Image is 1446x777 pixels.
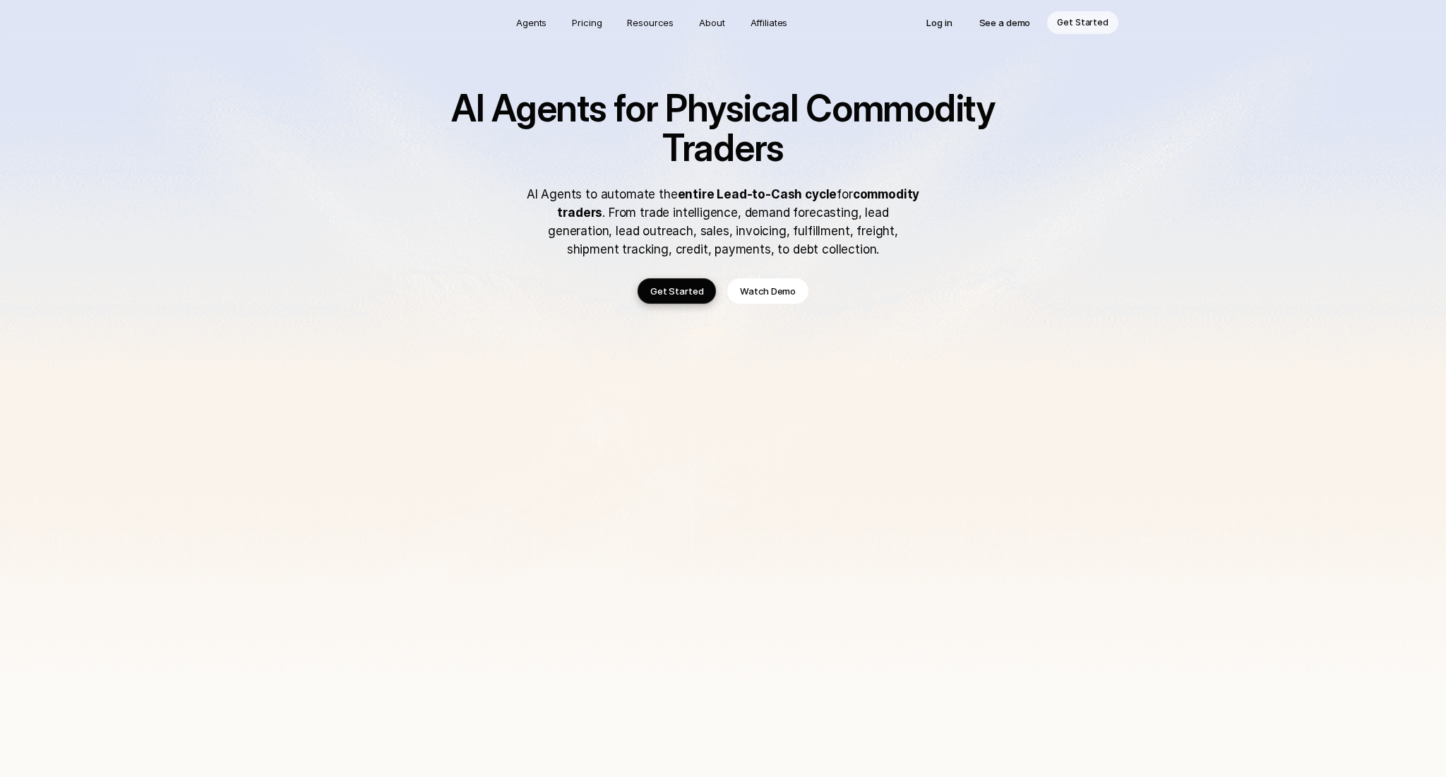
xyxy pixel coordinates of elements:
[979,16,1031,30] p: See a demo
[563,11,610,34] a: Pricing
[627,16,674,30] p: Resources
[572,16,602,30] p: Pricing
[699,16,724,30] p: About
[638,278,717,304] a: Get Started
[740,284,796,298] p: Watch Demo
[525,185,921,259] p: AI Agents to automate the for . From trade intelligence, demand forecasting, lead generation, lea...
[969,11,1041,34] a: See a demo
[412,89,1034,168] h1: AI Agents for Physical Commodity Traders
[650,284,704,298] p: Get Started
[516,16,546,30] p: Agents
[1047,11,1118,34] a: Get Started
[619,11,682,34] a: Resources
[678,187,837,201] strong: entire Lead-to-Cash cycle
[742,11,796,34] a: Affiliates
[1057,16,1109,30] p: Get Started
[691,11,733,34] a: About
[727,278,808,304] a: Watch Demo
[751,16,788,30] p: Affiliates
[926,16,952,30] p: Log in
[916,11,962,34] a: Log in
[508,11,555,34] a: Agents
